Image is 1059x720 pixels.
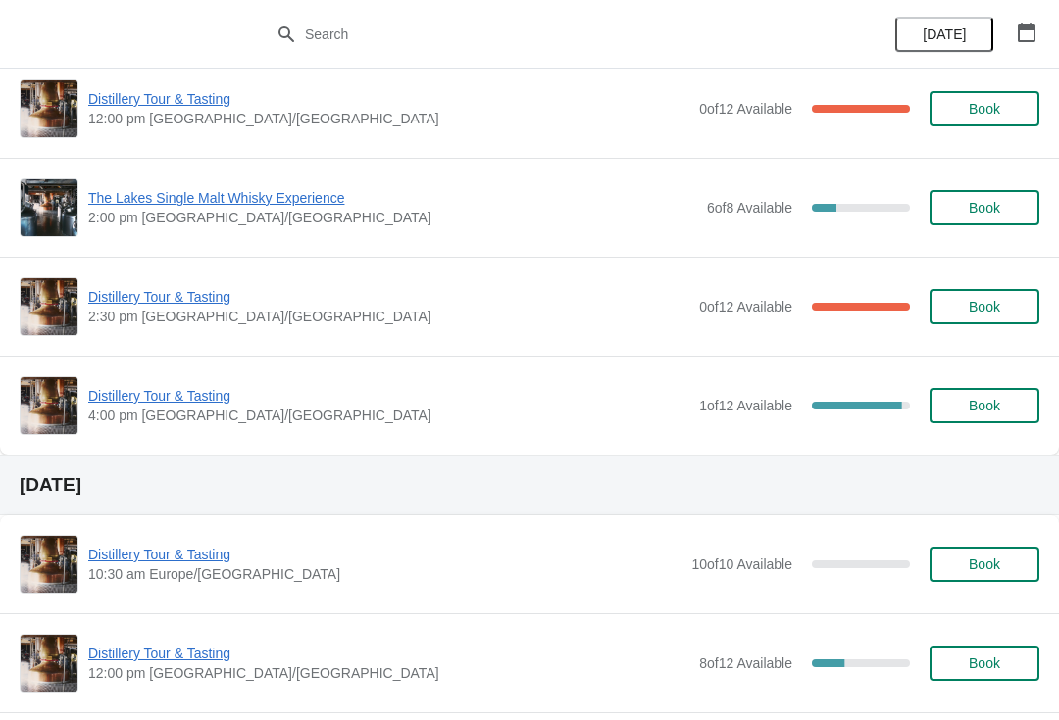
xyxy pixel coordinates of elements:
span: 2:30 pm [GEOGRAPHIC_DATA]/[GEOGRAPHIC_DATA] [88,307,689,326]
span: Distillery Tour & Tasting [88,386,689,406]
span: 10 of 10 Available [691,556,792,572]
button: Book [930,646,1039,681]
span: Book [969,299,1000,314]
span: Book [969,398,1000,413]
img: Distillery Tour & Tasting | | 2:30 pm Europe/London [21,278,77,335]
span: Distillery Tour & Tasting [88,287,689,307]
span: Distillery Tour & Tasting [88,89,689,109]
span: 1 of 12 Available [699,398,792,413]
span: The Lakes Single Malt Whisky Experience [88,188,697,208]
span: 2:00 pm [GEOGRAPHIC_DATA]/[GEOGRAPHIC_DATA] [88,208,697,227]
img: Distillery Tour & Tasting | | 12:00 pm Europe/London [21,80,77,137]
button: Book [930,289,1039,324]
span: Distillery Tour & Tasting [88,545,681,564]
span: 8 of 12 Available [699,655,792,671]
button: [DATE] [895,17,993,52]
img: Distillery Tour & Tasting | | 10:30 am Europe/London [21,536,77,593]
span: Book [969,556,1000,572]
span: 4:00 pm [GEOGRAPHIC_DATA]/[GEOGRAPHIC_DATA] [88,406,689,425]
span: 12:00 pm [GEOGRAPHIC_DATA]/[GEOGRAPHIC_DATA] [88,663,689,683]
span: Book [969,655,1000,671]
span: Book [969,200,1000,216]
button: Book [930,388,1039,423]
button: Book [930,547,1039,582]
img: Distillery Tour & Tasting | | 4:00 pm Europe/London [21,377,77,434]
span: Distillery Tour & Tasting [88,644,689,663]
span: 0 of 12 Available [699,101,792,117]
span: [DATE] [923,26,966,42]
button: Book [930,91,1039,126]
span: 10:30 am Europe/[GEOGRAPHIC_DATA] [88,564,681,584]
h2: [DATE] [20,475,1039,495]
span: 12:00 pm [GEOGRAPHIC_DATA]/[GEOGRAPHIC_DATA] [88,109,689,128]
span: 6 of 8 Available [707,200,792,216]
span: 0 of 12 Available [699,299,792,314]
input: Search [304,17,794,52]
img: The Lakes Single Malt Whisky Experience | | 2:00 pm Europe/London [21,179,77,236]
button: Book [930,190,1039,225]
img: Distillery Tour & Tasting | | 12:00 pm Europe/London [21,635,77,692]
span: Book [969,101,1000,117]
